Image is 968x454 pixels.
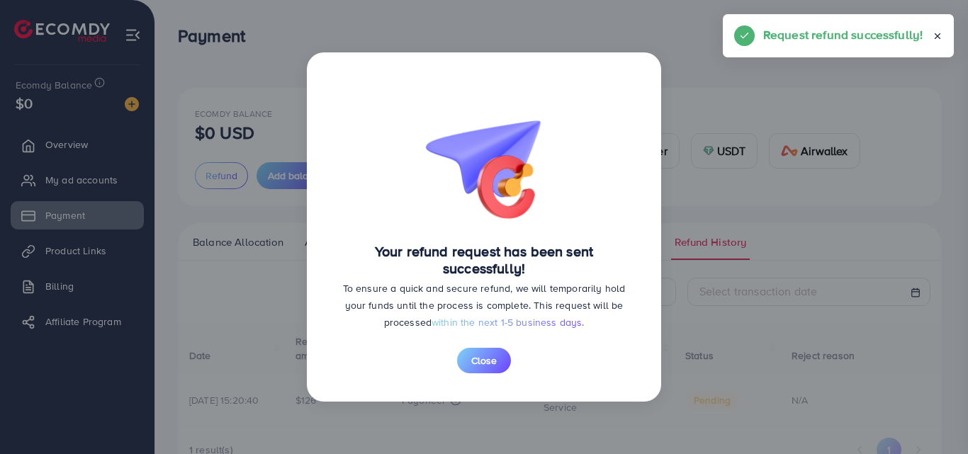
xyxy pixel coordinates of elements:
iframe: Chat [908,390,957,443]
h4: Your refund request has been sent successfully! [335,243,633,277]
span: within the next 1-5 business days. [432,315,584,329]
button: Close [457,348,511,373]
span: Close [471,353,497,368]
h5: Request refund successfully! [763,25,923,44]
img: bg-request-refund-success.26ac5564.png [413,81,555,225]
p: To ensure a quick and secure refund, we will temporarily hold your funds until the process is com... [335,280,633,331]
